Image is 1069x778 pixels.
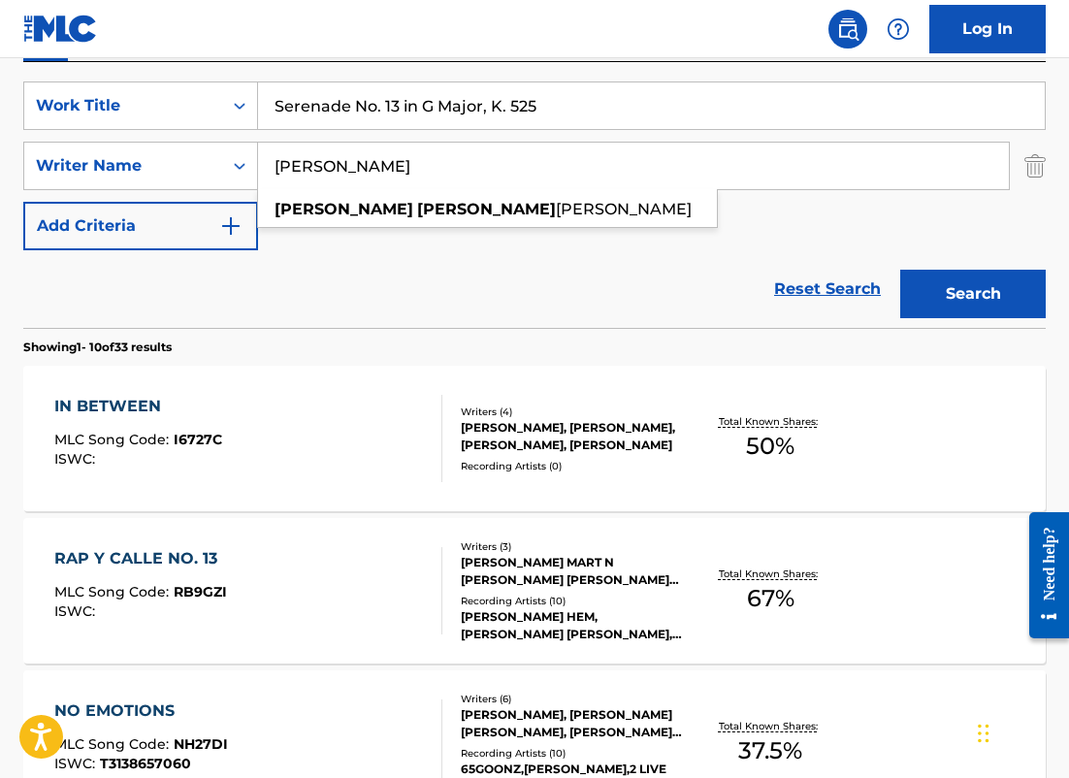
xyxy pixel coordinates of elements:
div: Writers ( 3 ) [461,539,685,554]
span: T3138657060 [100,755,191,772]
div: [PERSON_NAME] HEM,[PERSON_NAME] [PERSON_NAME], [PERSON_NAME], [PERSON_NAME] [PERSON_NAME]|[PERSON... [461,608,685,643]
span: ISWC : [54,755,100,772]
div: Recording Artists ( 10 ) [461,594,685,608]
span: MLC Song Code : [54,583,174,600]
span: ISWC : [54,450,100,468]
div: IN BETWEEN [54,395,222,418]
button: Search [900,270,1046,318]
strong: [PERSON_NAME] [417,200,556,218]
div: NO EMOTIONS [54,699,228,723]
div: Writer Name [36,154,211,178]
span: 37.5 % [738,733,802,768]
a: Log In [929,5,1046,53]
div: RAP Y CALLE NO. 13 [54,547,227,570]
p: Total Known Shares: [719,414,823,429]
span: [PERSON_NAME] [556,200,692,218]
img: help [887,17,910,41]
span: MLC Song Code : [54,431,174,448]
strong: [PERSON_NAME] [275,200,413,218]
div: [PERSON_NAME], [PERSON_NAME] [PERSON_NAME], [PERSON_NAME] [PERSON_NAME], [PERSON_NAME], [PERSON_N... [461,706,685,741]
p: Showing 1 - 10 of 33 results [23,339,172,356]
span: I6727C [174,431,222,448]
span: MLC Song Code : [54,735,174,753]
a: IN BETWEENMLC Song Code:I6727CISWC:Writers (4)[PERSON_NAME], [PERSON_NAME], [PERSON_NAME], [PERSO... [23,366,1046,511]
div: Work Title [36,94,211,117]
a: RAP Y CALLE NO. 13MLC Song Code:RB9GZIISWC:Writers (3)[PERSON_NAME] MART N [PERSON_NAME] [PERSON_... [23,518,1046,664]
img: MLC Logo [23,15,98,43]
img: search [836,17,859,41]
div: Recording Artists ( 10 ) [461,746,685,761]
iframe: Resource Center [1015,497,1069,653]
span: ISWC : [54,602,100,620]
div: Recording Artists ( 0 ) [461,459,685,473]
iframe: Chat Widget [972,685,1069,778]
div: Writers ( 6 ) [461,692,685,706]
img: Delete Criterion [1024,142,1046,190]
span: NH27DI [174,735,228,753]
div: Drag [978,704,989,762]
span: 50 % [746,429,794,464]
div: [PERSON_NAME] MART N [PERSON_NAME] [PERSON_NAME] [PERSON_NAME] [PERSON_NAME] [PERSON_NAME] [461,554,685,589]
a: Public Search [828,10,867,49]
p: Total Known Shares: [719,719,823,733]
button: Add Criteria [23,202,258,250]
div: Writers ( 4 ) [461,405,685,419]
span: RB9GZI [174,583,227,600]
div: [PERSON_NAME], [PERSON_NAME], [PERSON_NAME], [PERSON_NAME] [461,419,685,454]
span: 67 % [747,581,794,616]
form: Search Form [23,81,1046,328]
p: Total Known Shares: [719,567,823,581]
div: Help [879,10,918,49]
a: Reset Search [764,268,891,310]
img: 9d2ae6d4665cec9f34b9.svg [219,214,243,238]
